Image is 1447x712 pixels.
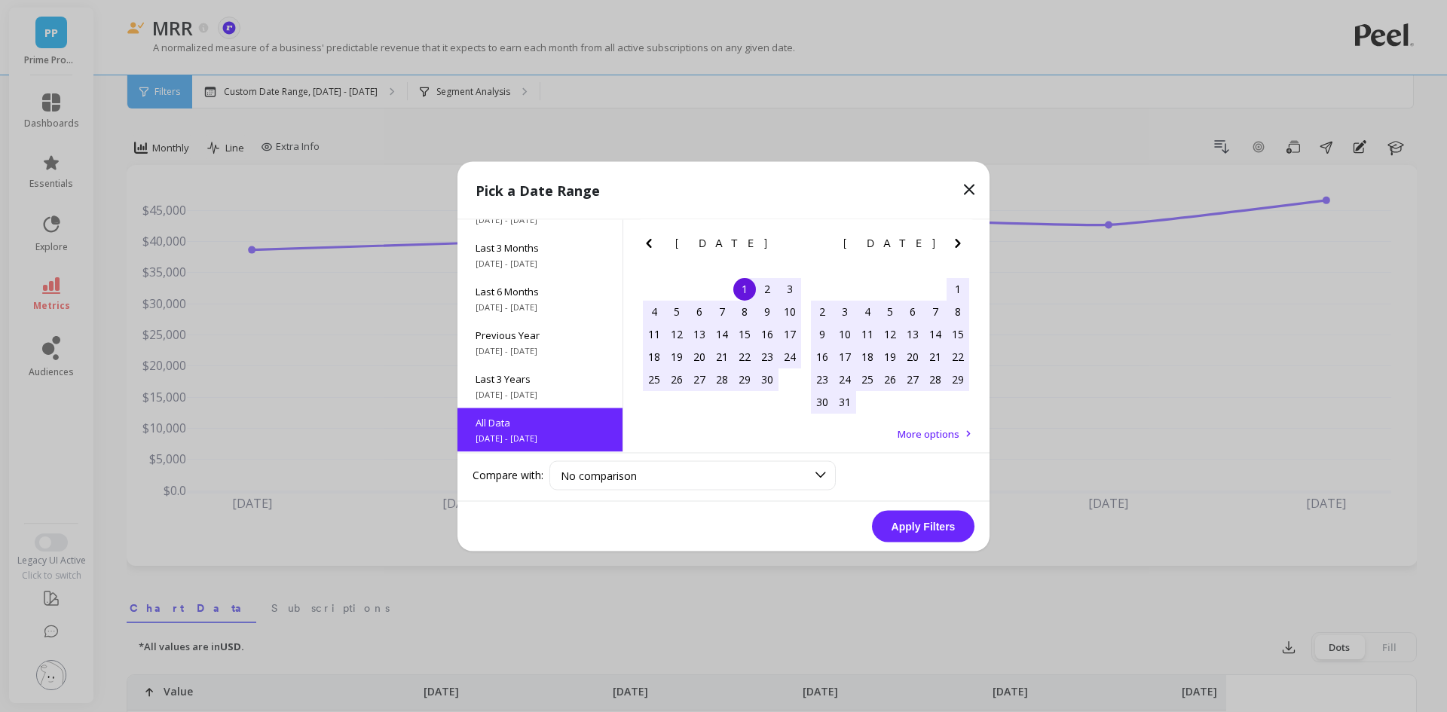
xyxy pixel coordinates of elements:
[476,213,604,225] span: [DATE] - [DATE]
[476,301,604,313] span: [DATE] - [DATE]
[756,345,779,368] div: Choose Friday, June 23rd, 2017
[756,322,779,345] div: Choose Friday, June 16th, 2017
[779,277,801,300] div: Choose Saturday, June 3rd, 2017
[643,277,801,390] div: month 2017-06
[779,300,801,322] div: Choose Saturday, June 10th, 2017
[901,345,924,368] div: Choose Thursday, July 20th, 2017
[843,237,938,249] span: [DATE]
[733,277,756,300] div: Choose Thursday, June 1st, 2017
[811,277,969,413] div: month 2017-07
[688,345,711,368] div: Choose Tuesday, June 20th, 2017
[834,345,856,368] div: Choose Monday, July 17th, 2017
[711,322,733,345] div: Choose Wednesday, June 14th, 2017
[834,390,856,413] div: Choose Monday, July 31st, 2017
[779,322,801,345] div: Choose Saturday, June 17th, 2017
[643,345,665,368] div: Choose Sunday, June 18th, 2017
[665,300,688,322] div: Choose Monday, June 5th, 2017
[879,300,901,322] div: Choose Wednesday, July 5th, 2017
[947,322,969,345] div: Choose Saturday, July 15th, 2017
[688,322,711,345] div: Choose Tuesday, June 13th, 2017
[808,234,832,258] button: Previous Month
[856,300,879,322] div: Choose Tuesday, July 4th, 2017
[733,300,756,322] div: Choose Thursday, June 8th, 2017
[834,368,856,390] div: Choose Monday, July 24th, 2017
[872,510,974,542] button: Apply Filters
[901,368,924,390] div: Choose Thursday, July 27th, 2017
[665,345,688,368] div: Choose Monday, June 19th, 2017
[924,300,947,322] div: Choose Friday, July 7th, 2017
[476,344,604,356] span: [DATE] - [DATE]
[947,300,969,322] div: Choose Saturday, July 8th, 2017
[756,277,779,300] div: Choose Friday, June 2nd, 2017
[476,257,604,269] span: [DATE] - [DATE]
[879,368,901,390] div: Choose Wednesday, July 26th, 2017
[643,322,665,345] div: Choose Sunday, June 11th, 2017
[898,426,959,440] span: More options
[811,345,834,368] div: Choose Sunday, July 16th, 2017
[834,322,856,345] div: Choose Monday, July 10th, 2017
[476,179,600,200] p: Pick a Date Range
[711,300,733,322] div: Choose Wednesday, June 7th, 2017
[879,322,901,345] div: Choose Wednesday, July 12th, 2017
[924,368,947,390] div: Choose Friday, July 28th, 2017
[688,368,711,390] div: Choose Tuesday, June 27th, 2017
[643,300,665,322] div: Choose Sunday, June 4th, 2017
[733,368,756,390] div: Choose Thursday, June 29th, 2017
[675,237,769,249] span: [DATE]
[476,240,604,254] span: Last 3 Months
[665,322,688,345] div: Choose Monday, June 12th, 2017
[811,300,834,322] div: Choose Sunday, July 2nd, 2017
[779,345,801,368] div: Choose Saturday, June 24th, 2017
[711,368,733,390] div: Choose Wednesday, June 28th, 2017
[901,322,924,345] div: Choose Thursday, July 13th, 2017
[947,368,969,390] div: Choose Saturday, July 29th, 2017
[640,234,664,258] button: Previous Month
[476,388,604,400] span: [DATE] - [DATE]
[688,300,711,322] div: Choose Tuesday, June 6th, 2017
[811,368,834,390] div: Choose Sunday, July 23rd, 2017
[901,300,924,322] div: Choose Thursday, July 6th, 2017
[924,322,947,345] div: Choose Friday, July 14th, 2017
[473,468,543,483] label: Compare with:
[756,300,779,322] div: Choose Friday, June 9th, 2017
[856,345,879,368] div: Choose Tuesday, July 18th, 2017
[947,277,969,300] div: Choose Saturday, July 1st, 2017
[476,415,604,429] span: All Data
[643,368,665,390] div: Choose Sunday, June 25th, 2017
[781,234,805,258] button: Next Month
[947,345,969,368] div: Choose Saturday, July 22nd, 2017
[949,234,973,258] button: Next Month
[733,322,756,345] div: Choose Thursday, June 15th, 2017
[879,345,901,368] div: Choose Wednesday, July 19th, 2017
[561,468,637,482] span: No comparison
[924,345,947,368] div: Choose Friday, July 21st, 2017
[811,322,834,345] div: Choose Sunday, July 9th, 2017
[711,345,733,368] div: Choose Wednesday, June 21st, 2017
[476,371,604,385] span: Last 3 Years
[811,390,834,413] div: Choose Sunday, July 30th, 2017
[856,368,879,390] div: Choose Tuesday, July 25th, 2017
[834,300,856,322] div: Choose Monday, July 3rd, 2017
[476,284,604,298] span: Last 6 Months
[856,322,879,345] div: Choose Tuesday, July 11th, 2017
[476,432,604,444] span: [DATE] - [DATE]
[733,345,756,368] div: Choose Thursday, June 22nd, 2017
[756,368,779,390] div: Choose Friday, June 30th, 2017
[665,368,688,390] div: Choose Monday, June 26th, 2017
[476,328,604,341] span: Previous Year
